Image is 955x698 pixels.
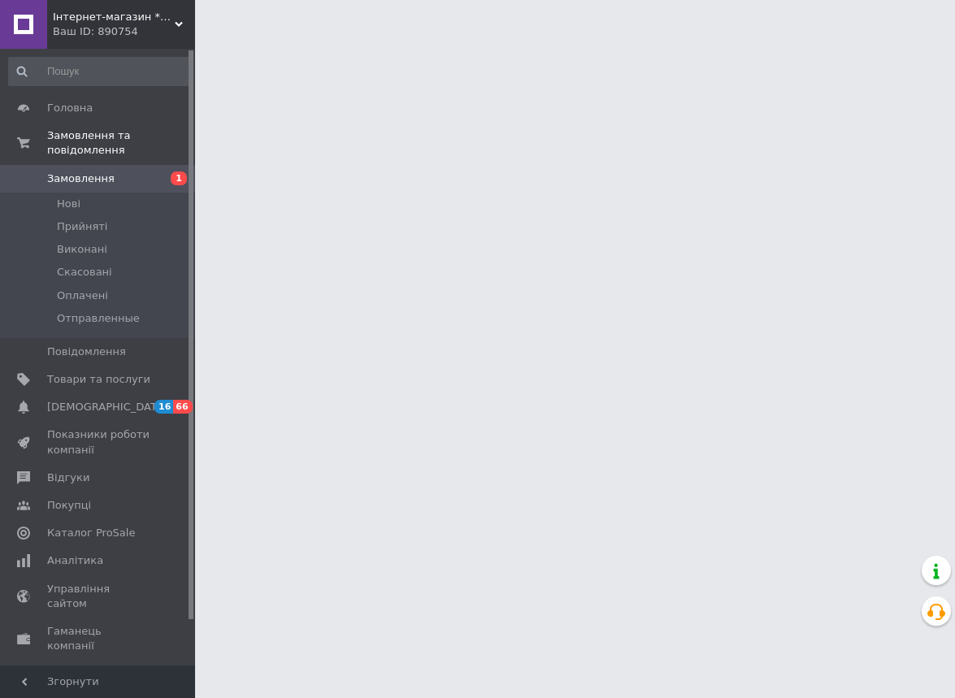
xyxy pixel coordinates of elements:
[57,197,80,211] span: Нові
[47,372,150,387] span: Товари та послуги
[171,171,187,185] span: 1
[47,526,135,540] span: Каталог ProSale
[47,498,91,513] span: Покупці
[53,24,195,39] div: Ваш ID: 890754
[8,57,191,86] input: Пошук
[47,128,195,158] span: Замовлення та повідомлення
[57,242,107,257] span: Виконані
[47,400,167,414] span: [DEMOGRAPHIC_DATA]
[57,265,112,280] span: Скасовані
[47,345,126,359] span: Повідомлення
[57,311,140,326] span: Отправленные
[53,10,175,24] span: Інтернет-магазин *Keyboard*
[57,219,107,234] span: Прийняті
[47,553,103,568] span: Аналітика
[47,582,150,611] span: Управління сайтом
[173,400,192,414] span: 66
[47,171,115,186] span: Замовлення
[57,288,108,303] span: Оплачені
[47,470,89,485] span: Відгуки
[47,427,150,457] span: Показники роботи компанії
[47,101,93,115] span: Головна
[154,400,173,414] span: 16
[47,624,150,653] span: Гаманець компанії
